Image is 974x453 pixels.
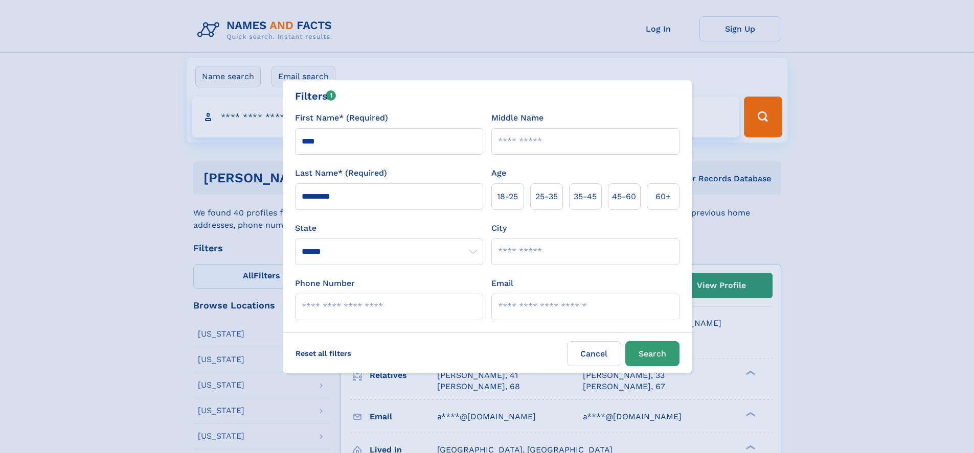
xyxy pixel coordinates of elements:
label: Phone Number [295,277,355,290]
label: Cancel [567,341,621,366]
label: State [295,222,483,234]
div: Filters [295,88,336,104]
button: Search [625,341,679,366]
label: Last Name* (Required) [295,167,387,179]
label: Email [491,277,513,290]
span: 60+ [655,190,671,203]
span: 35‑45 [574,190,597,203]
span: 18‑25 [497,190,518,203]
label: City [491,222,507,234]
label: Age [491,167,506,179]
label: First Name* (Required) [295,112,388,124]
label: Reset all filters [289,341,358,366]
span: 45‑60 [612,190,636,203]
span: 25‑35 [535,190,558,203]
label: Middle Name [491,112,543,124]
